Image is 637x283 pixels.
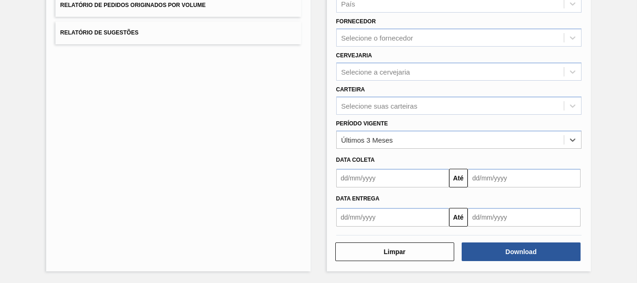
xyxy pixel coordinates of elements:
input: dd/mm/yyyy [468,169,581,187]
span: Data Entrega [336,195,380,202]
input: dd/mm/yyyy [468,208,581,227]
input: dd/mm/yyyy [336,208,449,227]
button: Download [462,242,581,261]
label: Período Vigente [336,120,388,127]
span: Data coleta [336,157,375,163]
button: Relatório de Sugestões [55,21,301,44]
span: Relatório de Sugestões [60,29,138,36]
label: Carteira [336,86,365,93]
div: Selecione o fornecedor [341,34,413,42]
div: Selecione a cervejaria [341,68,410,76]
input: dd/mm/yyyy [336,169,449,187]
button: Até [449,169,468,187]
label: Fornecedor [336,18,376,25]
span: Relatório de Pedidos Originados por Volume [60,2,206,8]
div: Últimos 3 Meses [341,136,393,144]
div: Selecione suas carteiras [341,102,417,110]
button: Limpar [335,242,454,261]
button: Até [449,208,468,227]
label: Cervejaria [336,52,372,59]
